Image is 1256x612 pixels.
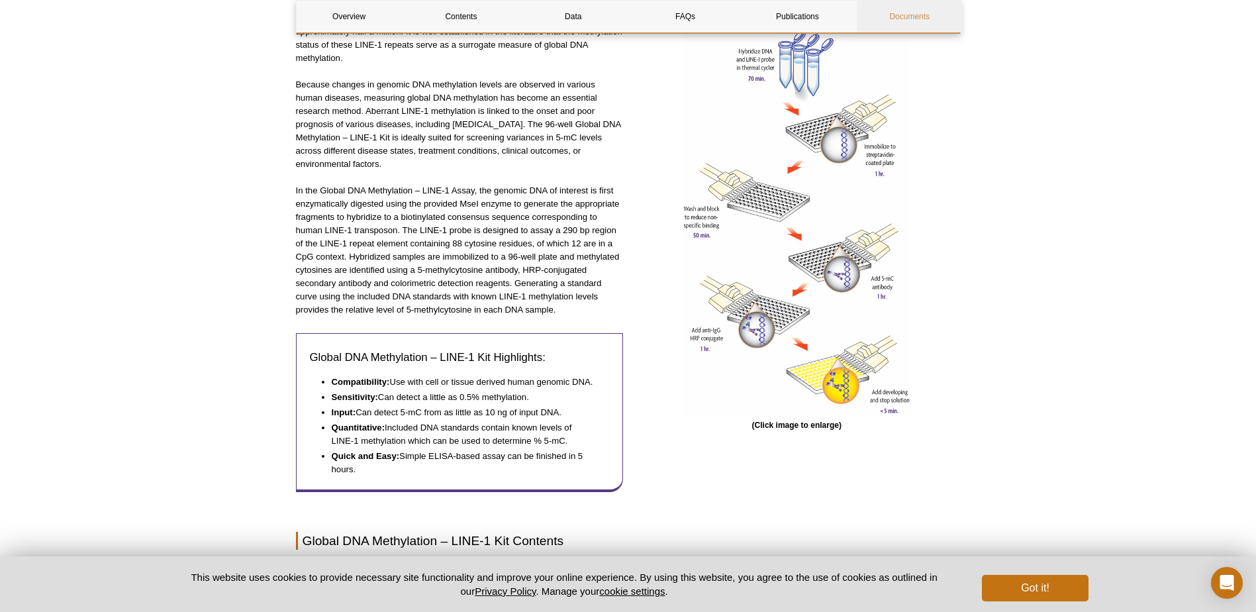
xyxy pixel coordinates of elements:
button: cookie settings [599,586,665,597]
strong: Quantitative: [332,423,385,433]
h3: Global DNA Methylation – LINE-1 Kit Highlights: [310,350,610,366]
span: (Click image to enlarge) [752,421,842,430]
p: Because changes in genomic DNA methylation levels are observed in various human diseases, measuri... [296,78,624,171]
strong: Sensitivity: [332,392,378,402]
button: Got it! [982,575,1088,601]
div: Open Intercom Messenger [1211,567,1243,599]
strong: Quick and Easy: [332,451,400,461]
li: Can detect a little as 0.5% methylation. [332,391,597,404]
a: FAQs [632,1,738,32]
a: Data [520,1,626,32]
a: Privacy Policy [475,586,536,597]
a: Publications [745,1,850,32]
strong: Compatibility: [332,377,390,387]
strong: Input: [332,407,356,417]
li: Can detect 5-mC from as little as 10 ng of input DNA. [332,406,597,419]
a: Overview [297,1,402,32]
li: Use with cell or tissue derived human genomic DNA. [332,376,597,389]
a: Documents [857,1,962,32]
a: Contents [409,1,514,32]
p: In the Global DNA Methylation – LINE-1 Assay, the genomic DNA of interest is first enzymatically ... [296,184,624,317]
li: Simple ELISA-based assay can be finished in 5 hours. [332,450,597,476]
h2: Global DNA Methylation – LINE-1 Kit Contents [296,532,961,550]
p: This website uses cookies to provide necessary site functionality and improve your online experie... [168,570,961,598]
li: Included DNA standards contain known levels of LINE-1 methylation which can be used to determine ... [332,421,597,448]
